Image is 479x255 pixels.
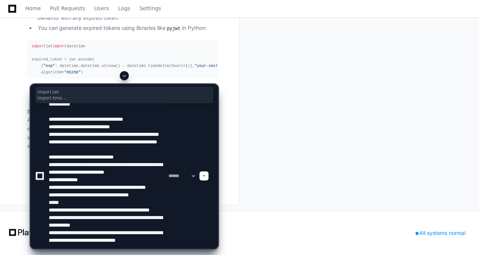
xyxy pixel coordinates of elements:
span: Users [94,6,109,11]
span: Settings [139,6,161,11]
span: Logs [118,6,130,11]
li: You can generate expired tokens using libraries like in Python: [36,24,218,33]
code: pyjwt [165,25,182,32]
span: "HS256" [64,70,80,75]
span: Pull Requests [50,6,85,11]
span: Home [25,6,41,11]
div: jwt datetime expired_token = jwt.encode( { : datetime.datetime.utcnow() - datetime.timedelta(hour... [32,43,213,76]
span: import [53,44,66,48]
span: import jwt import time def get_expired_token(secret, payload): # Set expiration in the past paylo... [37,89,211,101]
span: "your-secret" [195,64,225,68]
span: "exp" [43,64,55,68]
span: 1 [185,64,188,68]
span: import [32,44,46,48]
